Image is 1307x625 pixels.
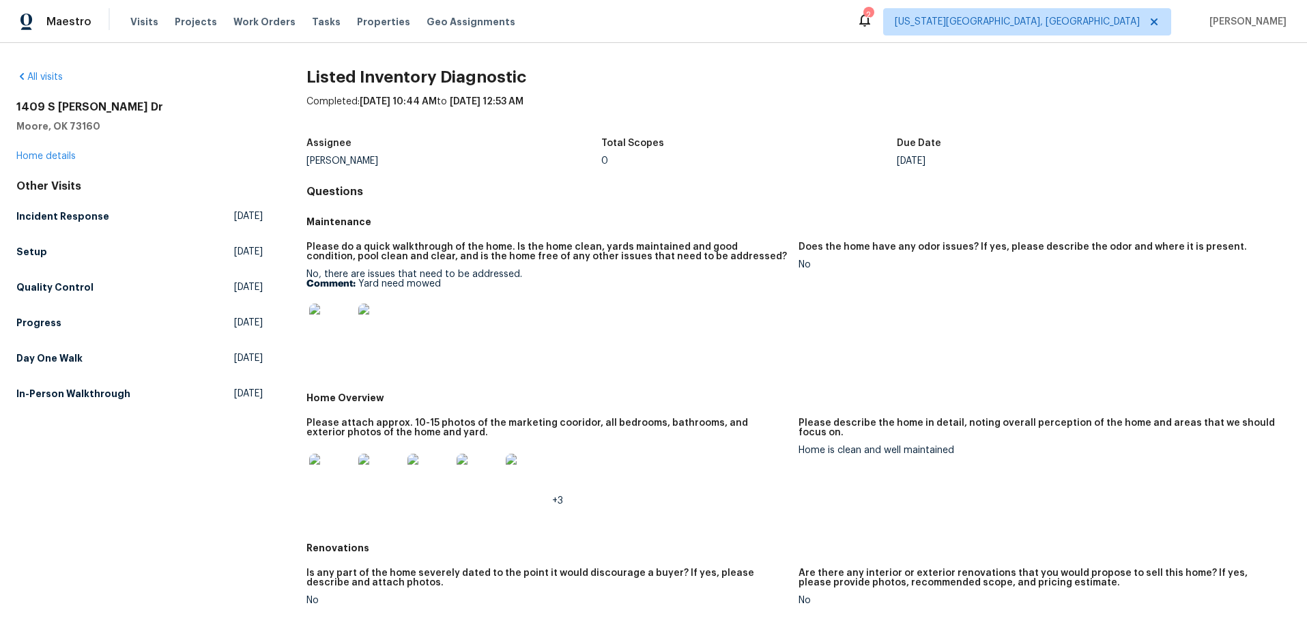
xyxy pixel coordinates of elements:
h5: Moore, OK 73160 [16,119,263,133]
span: [DATE] 10:44 AM [360,97,437,106]
h5: Assignee [306,139,351,148]
h5: In-Person Walkthrough [16,387,130,401]
b: Comment: [306,279,356,289]
a: All visits [16,72,63,82]
span: [DATE] [234,316,263,330]
a: In-Person Walkthrough[DATE] [16,381,263,406]
div: [DATE] [897,156,1192,166]
h5: Renovations [306,541,1291,555]
span: [DATE] [234,280,263,294]
h5: Please do a quick walkthrough of the home. Is the home clean, yards maintained and good condition... [306,242,788,261]
h5: Home Overview [306,391,1291,405]
h5: Maintenance [306,215,1291,229]
div: Completed: to [306,95,1291,130]
span: [DATE] [234,245,263,259]
span: Properties [357,15,410,29]
span: Maestro [46,15,91,29]
h5: Incident Response [16,209,109,223]
span: Tasks [312,17,341,27]
h2: Listed Inventory Diagnostic [306,70,1291,84]
div: Other Visits [16,179,263,193]
h5: Does the home have any odor issues? If yes, please describe the odor and where it is present. [799,242,1247,252]
span: [DATE] [234,209,263,223]
span: [DATE] 12:53 AM [450,97,523,106]
h5: Total Scopes [601,139,664,148]
span: Work Orders [233,15,296,29]
div: No [799,260,1280,270]
div: [PERSON_NAME] [306,156,602,166]
h5: Are there any interior or exterior renovations that you would propose to sell this home? If yes, ... [799,568,1280,587]
h5: Setup [16,245,47,259]
span: [US_STATE][GEOGRAPHIC_DATA], [GEOGRAPHIC_DATA] [895,15,1140,29]
h5: Please attach approx. 10-15 photos of the marketing cooridor, all bedrooms, bathrooms, and exteri... [306,418,788,437]
h5: Quality Control [16,280,94,294]
div: Home is clean and well maintained [799,446,1280,455]
span: Geo Assignments [427,15,515,29]
a: Day One Walk[DATE] [16,346,263,370]
h5: Is any part of the home severely dated to the point it would discourage a buyer? If yes, please d... [306,568,788,587]
h2: 1409 S [PERSON_NAME] Dr [16,100,263,114]
h5: Day One Walk [16,351,83,365]
a: Incident Response[DATE] [16,204,263,229]
div: No [306,596,788,605]
div: 2 [863,8,873,22]
h5: Due Date [897,139,941,148]
span: [PERSON_NAME] [1204,15,1287,29]
span: Projects [175,15,217,29]
h5: Progress [16,316,61,330]
a: Home details [16,151,76,161]
span: +3 [552,496,563,506]
h4: Questions [306,185,1291,199]
p: Yard need mowed [306,279,788,289]
div: No [799,596,1280,605]
a: Progress[DATE] [16,310,263,335]
div: No, there are issues that need to be addressed. [306,270,788,355]
span: [DATE] [234,387,263,401]
a: Quality Control[DATE] [16,275,263,300]
h5: Please describe the home in detail, noting overall perception of the home and areas that we shoul... [799,418,1280,437]
span: Visits [130,15,158,29]
div: 0 [601,156,897,166]
a: Setup[DATE] [16,239,263,264]
span: [DATE] [234,351,263,365]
